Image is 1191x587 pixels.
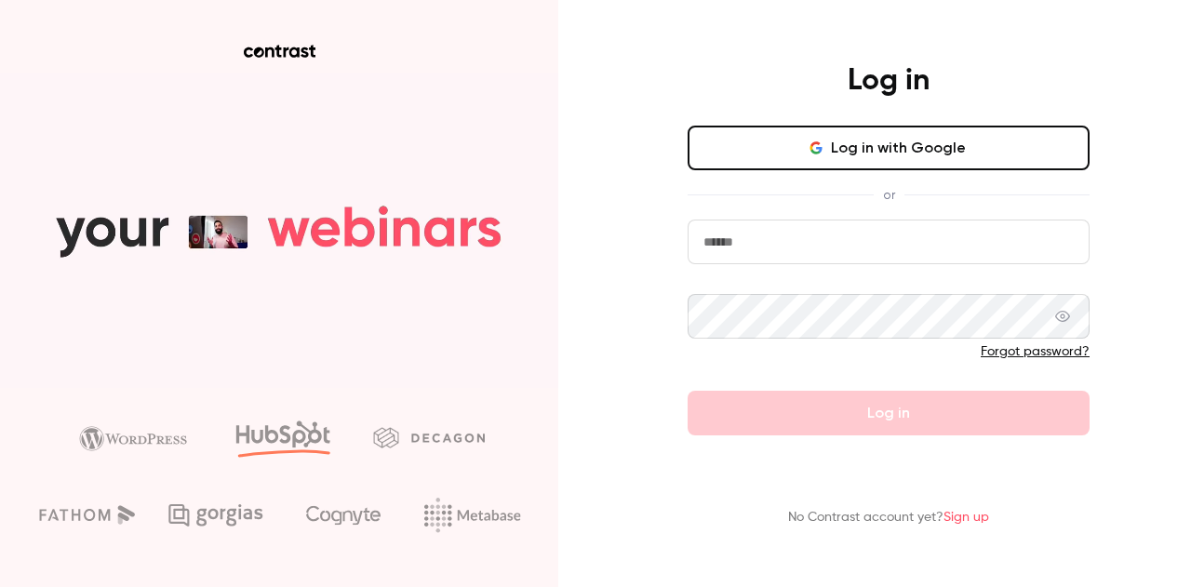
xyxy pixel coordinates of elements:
button: Log in with Google [688,126,1090,170]
h4: Log in [848,62,930,100]
span: or [874,185,904,205]
img: decagon [373,427,485,447]
a: Forgot password? [981,345,1090,358]
a: Sign up [943,511,989,524]
p: No Contrast account yet? [788,508,989,527]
